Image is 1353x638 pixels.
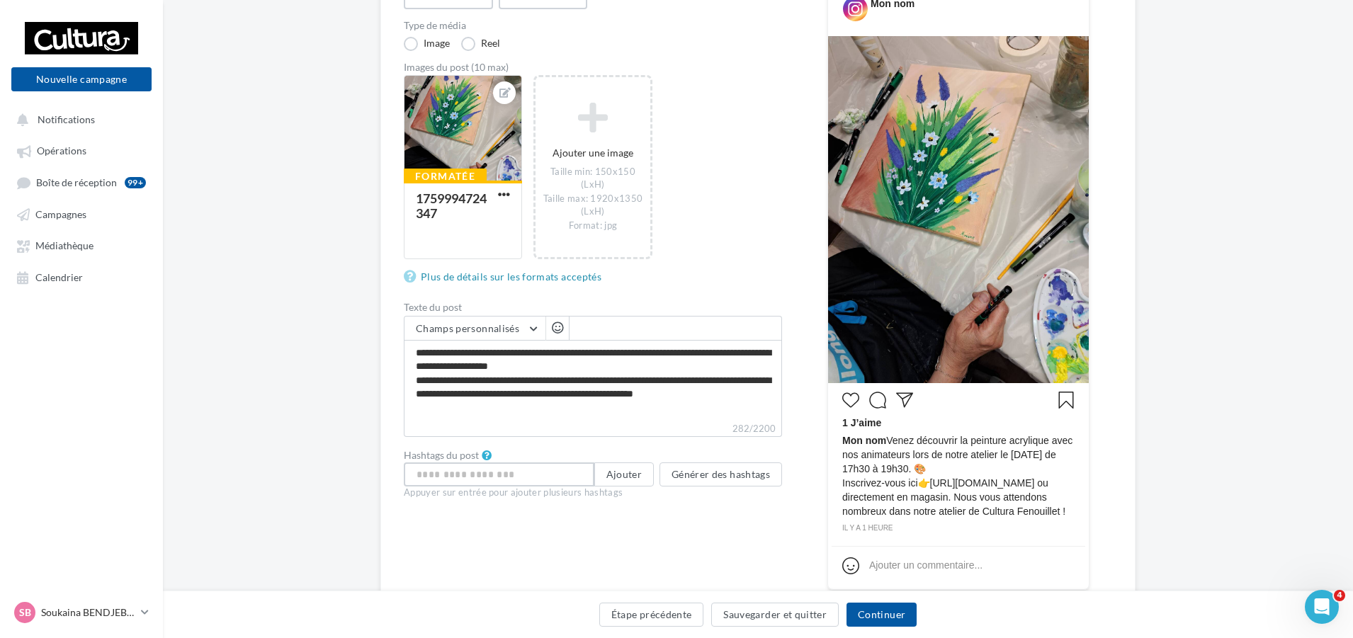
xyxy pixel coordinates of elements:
button: Continuer [847,603,917,627]
label: Type de média [404,21,782,30]
label: Image [404,37,450,51]
svg: J’aime [842,392,859,409]
iframe: Intercom live chat [1305,590,1339,624]
span: Notifications [38,113,95,125]
span: Champs personnalisés [416,322,519,334]
div: Formatée [404,169,487,184]
a: Opérations [9,137,154,163]
div: 99+ [125,177,146,188]
svg: Partager la publication [896,392,913,409]
a: Plus de détails sur les formats acceptés [404,268,607,285]
div: Ajouter un commentaire... [869,558,983,572]
button: Notifications [9,106,149,132]
span: Opérations [37,145,86,157]
a: Médiathèque [9,232,154,258]
div: 1759994724347 [416,190,487,221]
span: 4 [1334,590,1345,601]
button: Étape précédente [599,603,704,627]
a: Calendrier [9,264,154,290]
svg: Emoji [842,557,859,574]
button: Sauvegarder et quitter [711,603,839,627]
span: Campagnes [35,208,86,220]
span: SB [19,605,31,620]
button: Générer des hashtags [659,462,782,486]
a: Boîte de réception99+ [9,169,154,195]
label: Hashtags du post [404,450,479,460]
span: Mon nom [842,435,886,446]
label: Texte du post [404,302,782,312]
svg: Enregistrer [1058,392,1075,409]
div: 1 J’aime [842,416,1075,433]
button: Champs personnalisés [404,317,545,341]
p: Soukaina BENDJEBBOUR [41,605,135,620]
div: il y a 1 heure [842,522,1075,535]
span: Calendrier [35,271,83,283]
button: Nouvelle campagne [11,67,152,91]
div: Images du post (10 max) [404,62,782,72]
button: Ajouter [594,462,654,486]
a: Campagnes [9,201,154,227]
a: SB Soukaina BENDJEBBOUR [11,599,152,626]
span: Boîte de réception [36,176,117,188]
label: Reel [461,37,500,51]
svg: Commenter [869,392,886,409]
span: Venez découvrir la peinture acrylique avec nos animateurs lors de notre atelier le [DATE] de 17h3... [842,433,1075,518]
span: Médiathèque [35,240,94,252]
label: 282/2200 [404,421,782,437]
div: Appuyer sur entrée pour ajouter plusieurs hashtags [404,486,782,499]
